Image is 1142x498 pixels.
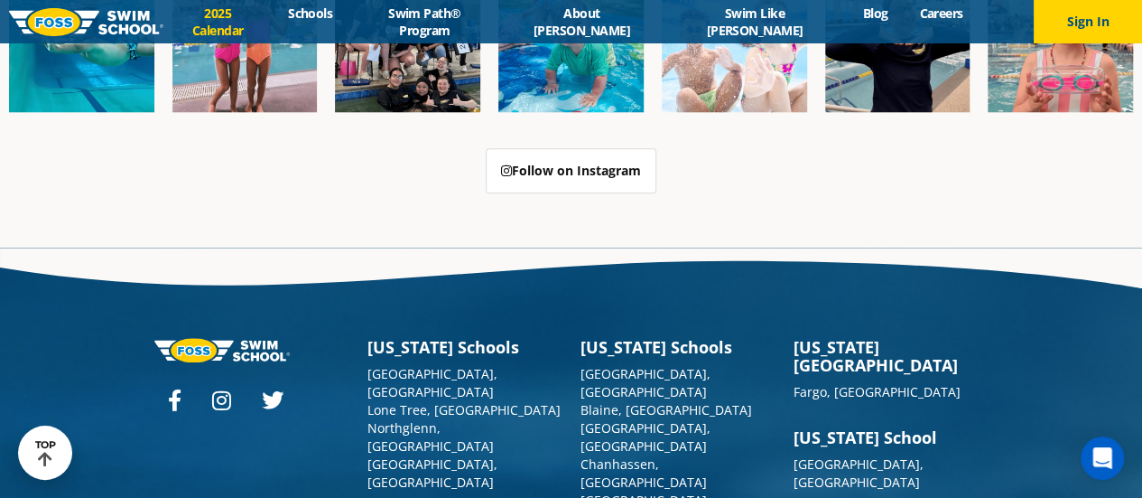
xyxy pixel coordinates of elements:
[367,401,561,418] a: Lone Tree, [GEOGRAPHIC_DATA]
[794,383,961,400] a: Fargo, [GEOGRAPHIC_DATA]
[794,338,989,374] h3: [US_STATE][GEOGRAPHIC_DATA]
[663,5,847,39] a: Swim Like [PERSON_NAME]
[794,428,989,446] h3: [US_STATE] School
[486,148,656,193] a: Follow on Instagram
[367,456,497,491] a: [GEOGRAPHIC_DATA], [GEOGRAPHIC_DATA]
[163,5,273,39] a: 2025 Calendar
[367,365,497,400] a: [GEOGRAPHIC_DATA], [GEOGRAPHIC_DATA]
[9,8,163,36] img: FOSS Swim School Logo
[367,419,494,455] a: Northglenn, [GEOGRAPHIC_DATA]
[580,338,775,356] h3: [US_STATE] Schools
[904,5,979,22] a: Careers
[580,365,710,400] a: [GEOGRAPHIC_DATA], [GEOGRAPHIC_DATA]
[1081,437,1124,480] div: Open Intercom Messenger
[580,401,752,418] a: Blaine, [GEOGRAPHIC_DATA]
[580,419,710,455] a: [GEOGRAPHIC_DATA], [GEOGRAPHIC_DATA]
[367,338,562,356] h3: [US_STATE] Schools
[794,456,924,491] a: [GEOGRAPHIC_DATA], [GEOGRAPHIC_DATA]
[847,5,904,22] a: Blog
[348,5,501,39] a: Swim Path® Program
[35,439,56,467] div: TOP
[501,5,663,39] a: About [PERSON_NAME]
[273,5,348,22] a: Schools
[580,456,707,491] a: Chanhassen, [GEOGRAPHIC_DATA]
[154,338,290,362] img: Foss-logo-horizontal-white.svg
